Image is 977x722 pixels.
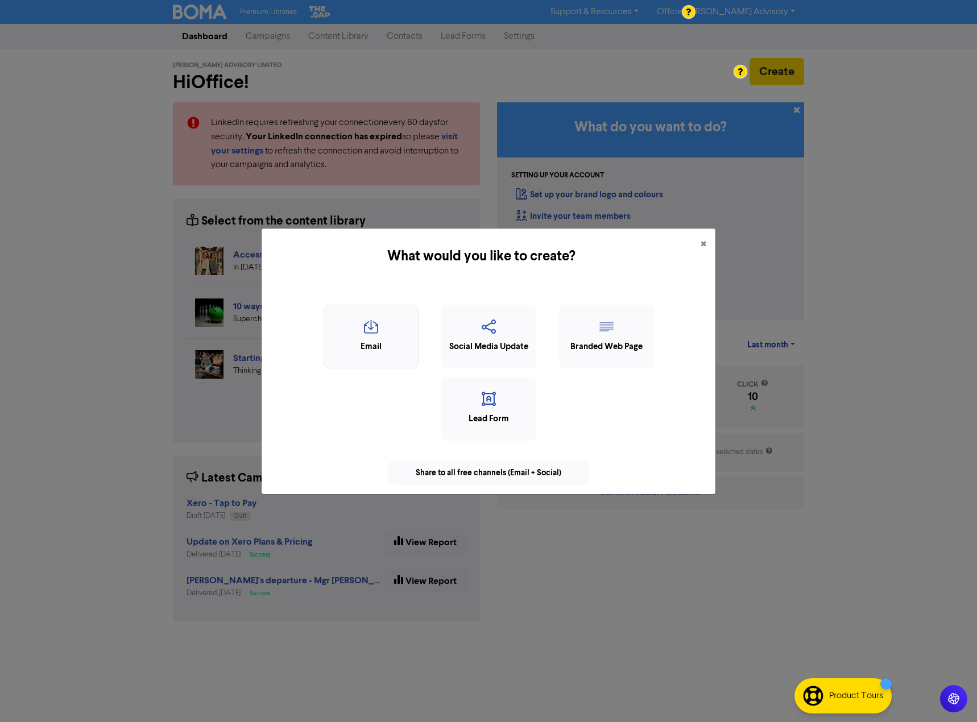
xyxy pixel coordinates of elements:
[330,341,412,354] div: Email
[448,413,530,426] div: Lead Form
[701,236,706,253] span: ×
[388,460,589,485] div: Share to all free channels (Email + Social)
[271,246,692,267] h5: What would you like to create?
[692,229,715,260] button: Close
[920,667,977,722] iframe: Chat Widget
[448,341,530,354] div: Social Media Update
[565,341,648,354] div: Branded Web Page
